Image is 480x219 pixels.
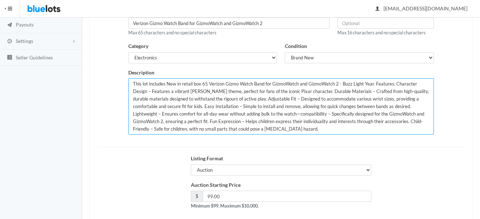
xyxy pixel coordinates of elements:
ion-icon: person [374,6,381,13]
textarea: This lot includes New in retail box 65 Verizon Gizmo Watch Band for GizmoWatch and GizmoWatch 2 -... [128,78,434,135]
label: Listing Format [191,155,223,163]
span: Payouts [16,21,34,28]
small: Max 65 characters and no special characters [128,30,217,35]
ion-icon: cog [6,38,13,45]
span: $ [191,191,203,202]
span: Settings [16,38,33,44]
ion-icon: paper plane [6,22,13,29]
label: Condition [285,42,307,50]
span: [EMAIL_ADDRESS][DOMAIN_NAME] [376,5,467,11]
strong: Minimum $99. Maximum $10,000. [191,203,259,209]
label: Auction Starting Price [191,181,241,189]
input: 0 [203,191,371,202]
label: Description [128,69,154,77]
label: Category [128,42,148,50]
small: Max 16 characters and no special characters [337,30,426,35]
input: e.g. North Face, Polarmax and More Women's Winter Apparel [128,18,330,29]
ion-icon: list box [6,54,13,61]
span: Seller Guidelines [16,54,53,60]
input: Optional [337,18,434,29]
